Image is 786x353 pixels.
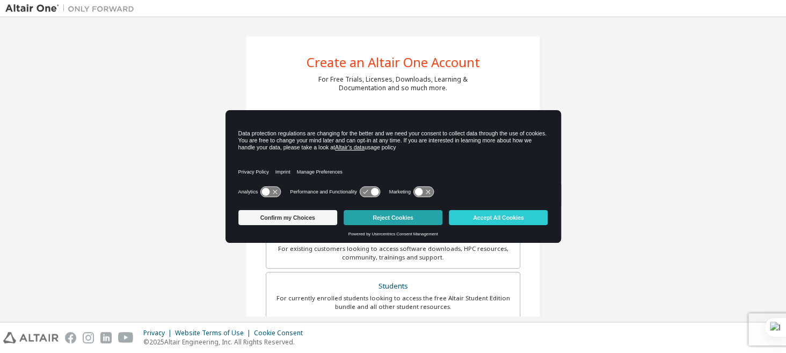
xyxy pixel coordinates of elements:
div: Website Terms of Use [175,329,254,337]
img: instagram.svg [83,332,94,343]
p: © 2025 Altair Engineering, Inc. All Rights Reserved. [143,337,309,347]
img: linkedin.svg [100,332,112,343]
div: Create an Altair One Account [307,56,480,69]
div: For existing customers looking to access software downloads, HPC resources, community, trainings ... [273,244,513,262]
img: Altair One [5,3,140,14]
img: facebook.svg [65,332,76,343]
img: youtube.svg [118,332,134,343]
img: altair_logo.svg [3,332,59,343]
div: Students [273,279,513,294]
div: Cookie Consent [254,329,309,337]
div: Privacy [143,329,175,337]
div: For currently enrolled students looking to access the free Altair Student Edition bundle and all ... [273,294,513,311]
div: For Free Trials, Licenses, Downloads, Learning & Documentation and so much more. [318,75,468,92]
